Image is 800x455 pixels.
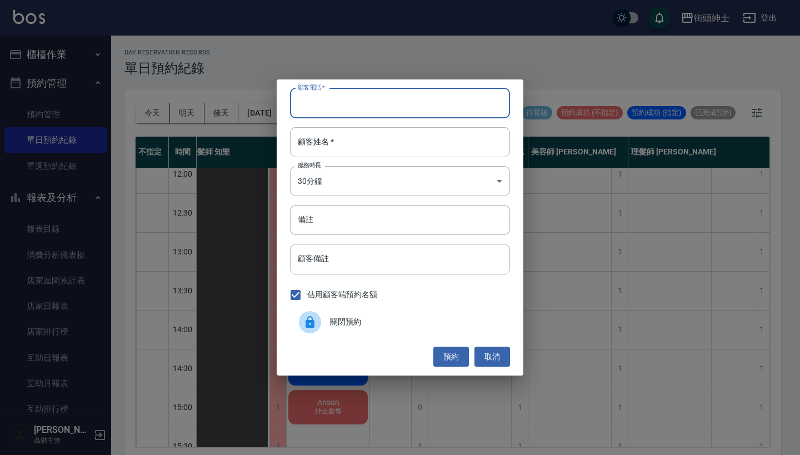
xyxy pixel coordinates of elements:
label: 服務時長 [298,161,321,169]
span: 佔用顧客端預約名額 [307,289,377,301]
button: 取消 [474,347,510,367]
div: 30分鐘 [290,166,510,196]
button: 預約 [433,347,469,367]
div: 關閉預約 [290,307,510,338]
label: 顧客電話 [298,83,325,92]
span: 關閉預約 [330,316,501,328]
